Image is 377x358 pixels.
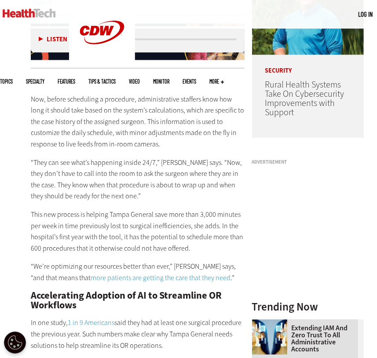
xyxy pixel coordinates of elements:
a: abstract image of woman with pixelated face [252,320,292,327]
a: Rural Health Systems Take On Cybersecurity Improvements with Support [265,79,344,119]
div: User menu [358,10,373,19]
p: This new process is helping Tampa General save more than 3,000 minutes per week in time previousl... [31,209,245,254]
a: MonITor [153,79,169,84]
a: 1 in 9 Americans [68,318,114,328]
button: Open Preferences [4,332,26,354]
a: Events [183,79,196,84]
div: Cookie Settings [4,332,26,354]
a: Features [58,79,75,84]
p: “They can see what’s happening inside 24/7,” [PERSON_NAME] says. “Now, they don’t have to call in... [31,157,245,202]
a: Video [129,79,140,84]
p: In one study, said they had at least one surgical procedure the previous year. Such numbers make ... [31,318,245,351]
span: Specialty [26,79,44,84]
p: “We’re optimizing our resources better than ever,” [PERSON_NAME] says, “and that means that .” [31,261,245,284]
span: More [209,79,224,84]
h3: Advertisement [252,160,364,165]
a: CDW [69,58,135,67]
a: Extending IAM and Zero Trust to All Administrative Accounts [252,325,359,353]
img: Home [3,9,56,18]
a: more patients are getting the care that they need [91,274,231,283]
h2: Accelerating Adoption of AI to Streamline OR Workflows [31,291,245,311]
a: Tips & Tactics [88,79,116,84]
a: Log in [358,10,373,18]
img: abstract image of woman with pixelated face [252,320,287,355]
p: Now, before scheduling a procedure, administrative staffers know how long it should take based on... [31,94,245,150]
h3: Trending Now [252,302,364,313]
